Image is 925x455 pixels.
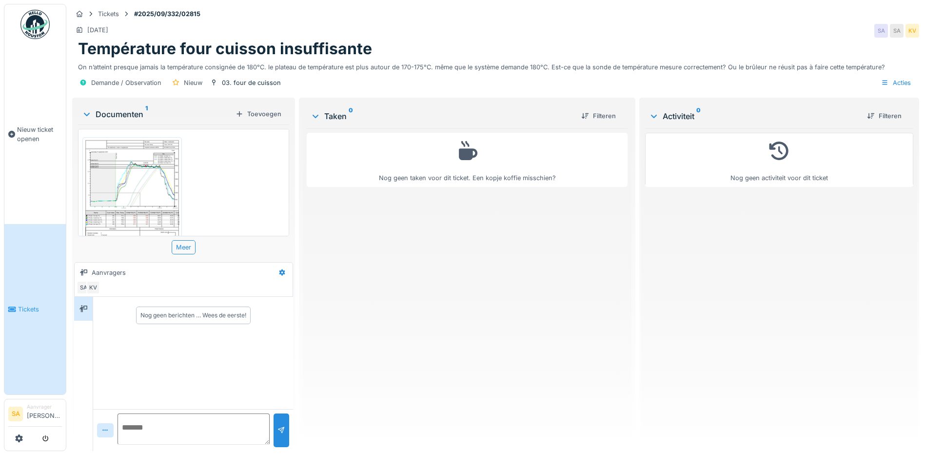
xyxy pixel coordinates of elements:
[222,78,281,87] div: 03. four de cuisson
[696,110,701,122] sup: 0
[140,311,246,320] div: Nog geen berichten … Wees de eerste!
[82,108,232,120] div: Documenten
[77,281,90,294] div: SA
[905,24,919,38] div: KV
[87,25,108,35] div: [DATE]
[78,40,372,58] h1: Température four cuisson insuffisante
[8,403,62,427] a: SA Aanvrager[PERSON_NAME]
[17,125,62,144] span: Nieuw ticket openen
[4,44,66,224] a: Nieuw ticket openen
[27,403,62,411] div: Aanvrager
[311,110,573,122] div: Taken
[20,10,50,39] img: Badge_color-CXgf-gQk.svg
[577,109,620,123] div: Filteren
[18,305,62,314] span: Tickets
[651,137,907,183] div: Nog geen activiteit voor dit ticket
[172,240,196,254] div: Meer
[98,9,119,19] div: Tickets
[86,281,100,294] div: KV
[130,9,204,19] strong: #2025/09/332/02815
[145,108,148,120] sup: 1
[92,268,126,277] div: Aanvragers
[78,59,913,72] div: On n’atteint presque jamais la température consignée de 180°C. le plateau de température est plus...
[313,137,621,183] div: Nog geen taken voor dit ticket. Een kopje koffie misschien?
[863,109,905,123] div: Filteren
[349,110,353,122] sup: 0
[4,224,66,394] a: Tickets
[232,107,285,121] div: Toevoegen
[8,407,23,421] li: SA
[85,140,179,273] img: dzjtllsjv7zlmgw0kw7a131wiefw
[874,24,888,38] div: SA
[27,403,62,424] li: [PERSON_NAME]
[890,24,904,38] div: SA
[649,110,859,122] div: Activiteit
[91,78,161,87] div: Demande / Observation
[877,76,915,90] div: Acties
[184,78,202,87] div: Nieuw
